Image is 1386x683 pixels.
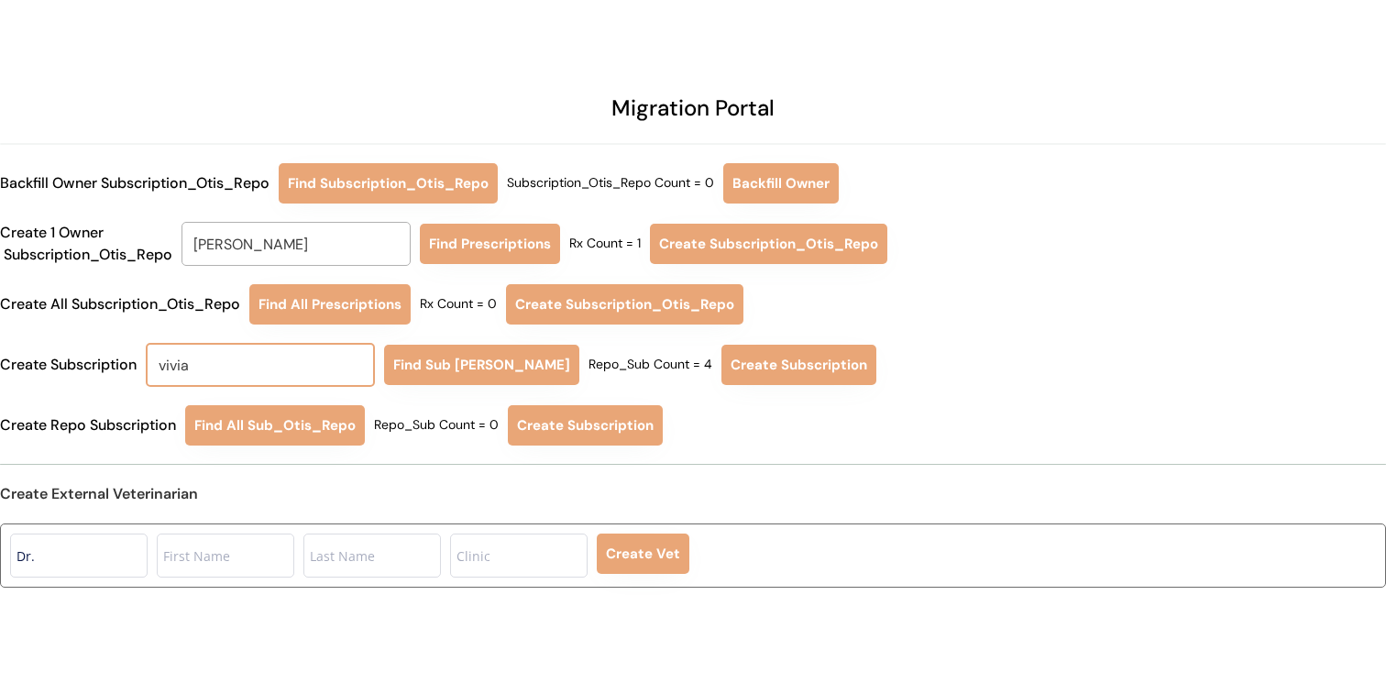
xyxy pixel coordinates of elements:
[588,356,712,374] div: Repo_Sub Count = 4
[157,534,294,578] input: First Name
[181,222,411,266] input: Search for a customer
[723,163,839,204] button: Backfill Owner
[569,235,641,253] div: Rx Count = 1
[611,92,775,125] div: Migration Portal
[384,345,579,385] button: Find Sub [PERSON_NAME]
[10,534,148,578] input: Title
[249,284,411,325] button: Find All Prescriptions
[420,224,560,264] button: Find Prescriptions
[146,343,375,387] input: Search for a customer
[506,284,743,325] button: Create Subscription_Otis_Repo
[721,345,876,385] button: Create Subscription
[597,534,689,574] button: Create Vet
[507,174,714,193] div: Subscription_Otis_Repo Count = 0
[303,534,441,578] input: Last Name
[508,405,663,446] button: Create Subscription
[279,163,498,204] button: Find Subscription_Otis_Repo
[650,224,887,264] button: Create Subscription_Otis_Repo
[185,405,365,446] button: Find All Sub_Otis_Repo
[374,416,499,435] div: Repo_Sub Count = 0
[450,534,588,578] input: Clinic
[420,295,497,314] div: Rx Count = 0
